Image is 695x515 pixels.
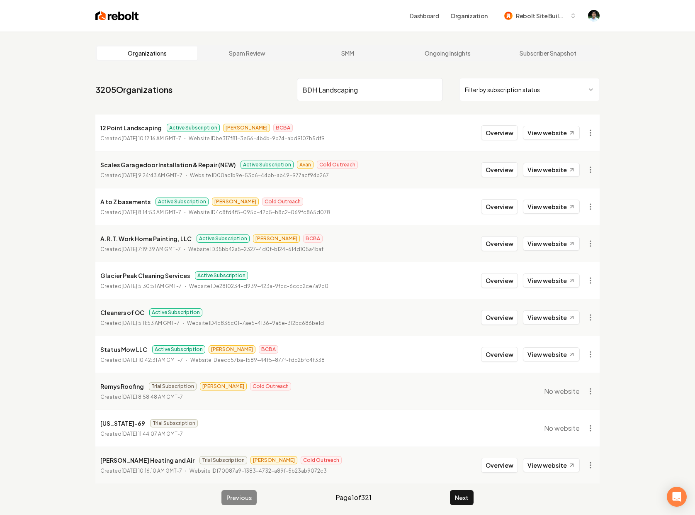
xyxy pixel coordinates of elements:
p: Created [100,319,180,327]
span: Avan [297,161,313,169]
span: No website [544,423,580,433]
p: Website ID eecc57ba-1589-44f5-877f-fdb2bfc4f338 [190,356,325,364]
span: Active Subscription [156,198,209,206]
a: SMM [297,46,398,60]
div: Open Intercom Messenger [667,487,687,507]
button: Overview [481,199,518,214]
time: [DATE] 11:44:07 AM GMT-7 [122,431,183,437]
a: Spam Review [197,46,298,60]
a: Subscriber Snapshot [498,46,598,60]
button: Organization [445,8,493,23]
a: View website [523,347,580,361]
p: Status Mow LLC [100,344,147,354]
a: 3205Organizations [95,84,173,95]
p: Website ID 4c836c01-7ae5-4136-9a6e-312bc686be1d [187,319,324,327]
p: Created [100,208,181,217]
p: Website ID 4c8fd4f5-095b-42b5-b8c2-069fc865d078 [189,208,330,217]
time: [DATE] 10:16:10 AM GMT-7 [122,468,182,474]
span: [PERSON_NAME] [212,198,259,206]
span: Active Subscription [167,124,220,132]
button: Overview [481,125,518,140]
p: A.R.T. Work Home Painting, LLC [100,234,192,244]
p: Website ID 00ac1b9e-53c6-44bb-ab49-977acf94b267 [190,171,329,180]
time: [DATE] 5:11:53 AM GMT-7 [122,320,180,326]
time: [DATE] 8:14:53 AM GMT-7 [122,209,181,215]
span: BCBA [303,234,323,243]
img: Arwin Rahmatpanah [588,10,600,22]
p: Created [100,356,183,364]
p: Created [100,393,183,401]
span: Cold Outreach [262,198,303,206]
a: Organizations [97,46,197,60]
p: Created [100,282,182,290]
p: [PERSON_NAME] Heating and Air [100,455,194,465]
span: Trial Subscription [149,382,197,391]
button: Overview [481,458,518,473]
p: Created [100,467,182,475]
time: [DATE] 8:58:48 AM GMT-7 [122,394,183,400]
p: Website ID be317f81-3e56-4b4b-9b74-abd9107b5df9 [189,134,325,143]
p: A to Z basements [100,197,151,207]
span: Trial Subscription [199,456,247,464]
input: Search by name or ID [297,78,443,101]
span: Cold Outreach [317,161,358,169]
span: Active Subscription [241,161,294,169]
time: [DATE] 5:30:51 AM GMT-7 [122,283,182,289]
span: Cold Outreach [250,382,291,391]
span: Page 1 of 321 [335,493,372,503]
span: Active Subscription [195,271,248,280]
p: Created [100,430,183,438]
p: [US_STATE]-69 [100,418,145,428]
span: [PERSON_NAME] [200,382,247,391]
a: Dashboard [410,12,439,20]
span: BCBA [273,124,293,132]
p: Created [100,134,181,143]
span: No website [544,386,580,396]
span: Cold Outreach [301,456,342,464]
time: [DATE] 10:12:16 AM GMT-7 [122,135,181,142]
span: Active Subscription [197,234,250,243]
a: Ongoing Insights [398,46,498,60]
a: View website [523,273,580,288]
time: [DATE] 10:42:31 AM GMT-7 [122,357,183,363]
p: Website ID f70087a9-1383-4732-a89f-5b23ab9072c3 [190,467,327,475]
p: Scales Garagedoor Installation & Repair (NEW) [100,160,236,170]
button: Next [450,490,474,505]
img: Rebolt Logo [95,10,139,22]
span: [PERSON_NAME] [209,345,255,354]
a: View website [523,126,580,140]
span: Trial Subscription [150,419,198,427]
time: [DATE] 7:19:39 AM GMT-7 [122,246,181,252]
p: Website ID e2810234-d939-423a-9fcc-6ccb2ce7a9b0 [189,282,328,290]
p: Created [100,171,182,180]
span: [PERSON_NAME] [223,124,270,132]
button: Overview [481,236,518,251]
p: Website ID 35bb42a5-2327-4d0f-b124-614d105a4baf [188,245,323,254]
a: View website [523,310,580,325]
a: View website [523,237,580,251]
a: View website [523,200,580,214]
img: Rebolt Site Builder [504,12,513,20]
p: Created [100,245,181,254]
span: [PERSON_NAME] [253,234,300,243]
a: View website [523,458,580,472]
p: Remys Roofing [100,381,144,391]
span: Active Subscription [149,308,202,317]
button: Open user button [588,10,600,22]
a: View website [523,163,580,177]
time: [DATE] 9:24:43 AM GMT-7 [122,172,182,178]
p: 12 Point Landscaping [100,123,162,133]
button: Overview [481,310,518,325]
span: Active Subscription [152,345,205,354]
p: Cleaners of OC [100,308,144,317]
span: Rebolt Site Builder [516,12,566,20]
button: Overview [481,162,518,177]
p: Glacier Peak Cleaning Services [100,271,190,281]
button: Overview [481,273,518,288]
span: BCBA [259,345,278,354]
span: [PERSON_NAME] [250,456,297,464]
button: Overview [481,347,518,362]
